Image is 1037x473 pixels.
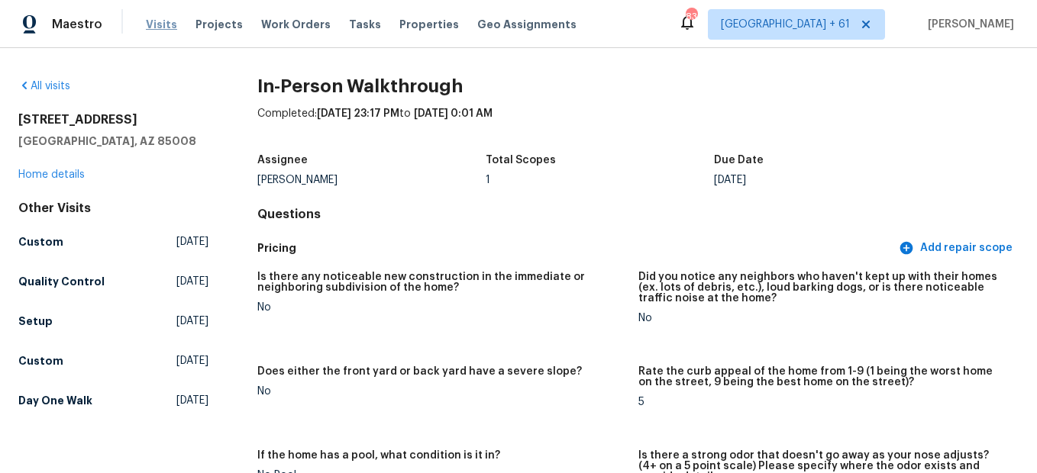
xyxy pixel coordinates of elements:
[922,17,1014,32] span: [PERSON_NAME]
[18,353,63,368] h5: Custom
[176,353,208,368] span: [DATE]
[257,106,1019,146] div: Completed: to
[477,17,577,32] span: Geo Assignments
[18,169,85,180] a: Home details
[902,239,1013,258] span: Add repair scope
[257,240,896,256] h5: Pricing
[257,175,486,185] div: [PERSON_NAME]
[486,155,556,166] h5: Total Scopes
[349,19,381,30] span: Tasks
[52,17,102,32] span: Maestro
[399,17,459,32] span: Properties
[257,366,582,377] h5: Does either the front yard or back yard have a severe slope?
[257,272,625,293] h5: Is there any noticeable new construction in the immediate or neighboring subdivision of the home?
[18,234,63,249] h5: Custom
[176,274,208,289] span: [DATE]
[146,17,177,32] span: Visits
[638,366,1006,388] h5: Rate the curb appeal of the home from 1-9 (1 being the worst home on the street, 9 being the best...
[257,386,625,397] div: No
[18,274,105,289] h5: Quality Control
[176,234,208,249] span: [DATE]
[721,17,850,32] span: [GEOGRAPHIC_DATA] + 61
[896,234,1019,262] button: Add repair scope
[176,314,208,329] span: [DATE]
[18,387,208,414] a: Day One Walk[DATE]
[18,228,208,256] a: Custom[DATE]
[486,175,714,185] div: 1
[18,81,70,92] a: All visits
[176,393,208,408] span: [DATE]
[257,155,308,166] h5: Assignee
[18,347,208,375] a: Custom[DATE]
[686,9,696,24] div: 839
[18,268,208,295] a: Quality Control[DATE]
[18,307,208,335] a: Setup[DATE]
[261,17,331,32] span: Work Orders
[257,450,500,461] h5: If the home has a pool, what condition is it in?
[714,175,942,185] div: [DATE]
[18,201,208,216] div: Other Visits
[638,272,1006,304] h5: Did you notice any neighbors who haven't kept up with their homes (ex. lots of debris, etc.), lou...
[638,313,1006,323] div: No
[257,79,1019,94] h2: In-Person Walkthrough
[638,397,1006,407] div: 5
[18,134,208,149] h5: [GEOGRAPHIC_DATA], AZ 85008
[18,314,53,329] h5: Setup
[18,112,208,127] h2: [STREET_ADDRESS]
[18,393,92,408] h5: Day One Walk
[257,302,625,313] div: No
[257,207,1019,222] h4: Questions
[714,155,764,166] h5: Due Date
[414,108,493,119] span: [DATE] 0:01 AM
[317,108,399,119] span: [DATE] 23:17 PM
[195,17,243,32] span: Projects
